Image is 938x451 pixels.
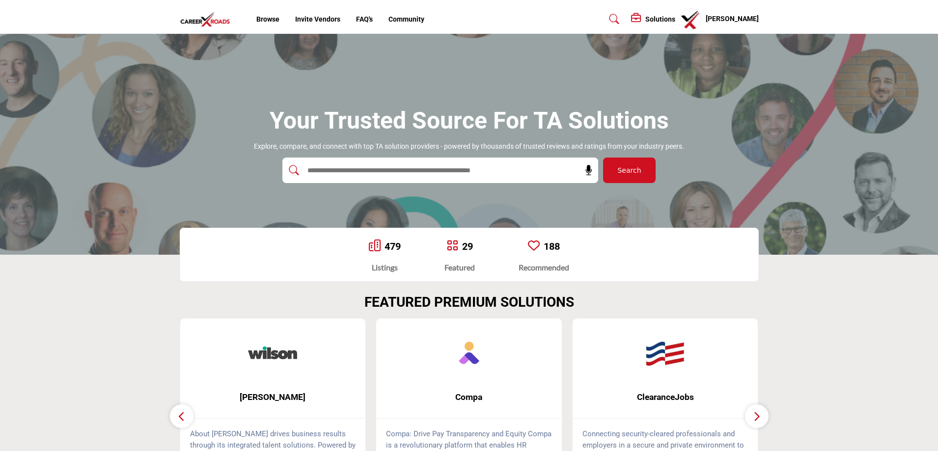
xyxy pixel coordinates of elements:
a: 479 [385,240,401,252]
a: Community [388,15,424,23]
b: Wilson [195,384,351,410]
b: Compa [391,384,547,410]
a: Search [600,11,626,27]
img: Site Logo [180,11,236,27]
span: [PERSON_NAME] [195,391,351,403]
img: Compa [444,328,494,377]
button: Search [603,158,656,183]
button: Show hide supplier dropdown [680,8,702,30]
div: Recommended [519,262,569,273]
a: ClearanceJobs [573,384,758,410]
div: Listings [369,262,401,273]
a: 29 [462,240,473,252]
div: Solutions [631,13,675,25]
a: FAQ's [356,15,373,23]
div: Featured [444,262,475,273]
p: Explore, compare, and connect with top TA solution providers - powered by thousands of trusted re... [254,142,684,152]
span: Search [617,165,641,176]
img: Wilson [248,328,297,377]
a: Invite Vendors [295,15,340,23]
h1: Your Trusted Source for TA Solutions [270,106,669,136]
a: 188 [544,240,560,252]
h5: Solutions [645,15,675,24]
h5: [PERSON_NAME] [706,14,759,24]
a: Go to Featured [446,239,458,253]
h2: FEATURED PREMIUM SOLUTIONS [364,294,574,311]
b: ClearanceJobs [587,384,744,410]
span: ClearanceJobs [587,391,744,403]
span: Compa [391,391,547,403]
a: Browse [256,15,279,23]
a: Compa [376,384,562,410]
a: [PERSON_NAME] [180,384,366,410]
img: ClearanceJobs [641,328,690,377]
a: Go to Recommended [528,239,540,253]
